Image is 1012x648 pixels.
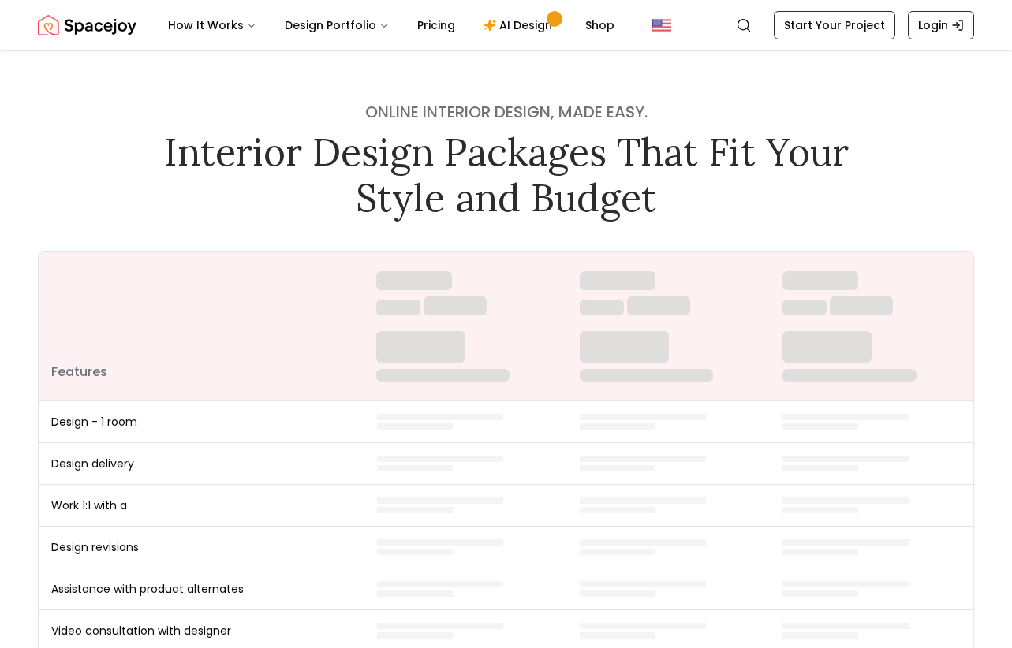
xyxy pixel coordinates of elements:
a: Login [908,11,974,39]
a: Shop [573,9,627,41]
td: Work 1:1 with a [39,485,364,527]
th: Features [39,252,364,401]
nav: Main [155,9,627,41]
img: United States [652,16,671,35]
td: Design delivery [39,443,364,485]
h1: Interior Design Packages That Fit Your Style and Budget [153,129,860,220]
td: Design - 1 room [39,401,364,443]
a: Pricing [405,9,468,41]
h4: Online interior design, made easy. [153,101,860,123]
button: How It Works [155,9,269,41]
td: Assistance with product alternates [39,568,364,610]
td: Design revisions [39,527,364,568]
a: Start Your Project [774,11,895,39]
a: Spacejoy [38,9,136,41]
img: Spacejoy Logo [38,9,136,41]
button: Design Portfolio [272,9,401,41]
a: AI Design [471,9,569,41]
